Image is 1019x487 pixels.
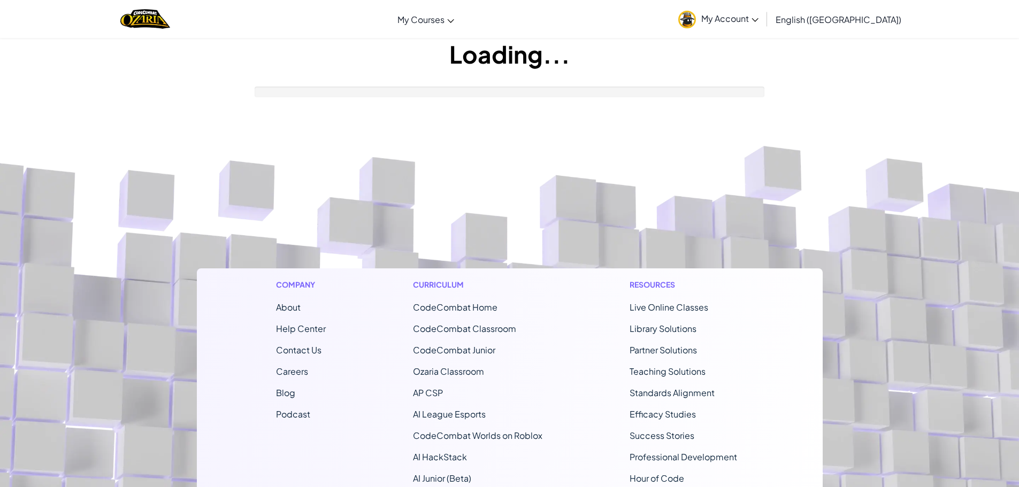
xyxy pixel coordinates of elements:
[630,451,737,462] a: Professional Development
[413,323,516,334] a: CodeCombat Classroom
[413,473,471,484] a: AI Junior (Beta)
[413,302,497,313] span: CodeCombat Home
[770,5,907,34] a: English ([GEOGRAPHIC_DATA])
[276,344,321,355] span: Contact Us
[120,8,170,30] img: Home
[413,408,486,420] a: AI League Esports
[776,14,901,25] span: English ([GEOGRAPHIC_DATA])
[630,366,706,377] a: Teaching Solutions
[276,366,308,377] a: Careers
[413,344,495,355] a: CodeCombat Junior
[413,451,467,462] a: AI HackStack
[701,13,758,24] span: My Account
[630,279,744,290] h1: Resources
[392,5,459,34] a: My Courses
[630,344,697,355] a: Partner Solutions
[120,8,170,30] a: Ozaria by CodeCombat logo
[276,387,295,398] a: Blog
[630,408,696,420] a: Efficacy Studies
[413,430,542,441] a: CodeCombat Worlds on Roblox
[276,408,310,420] a: Podcast
[413,387,443,398] a: AP CSP
[630,473,684,484] a: Hour of Code
[397,14,445,25] span: My Courses
[276,279,326,290] h1: Company
[630,430,694,441] a: Success Stories
[276,302,301,313] a: About
[630,302,708,313] a: Live Online Classes
[630,323,696,334] a: Library Solutions
[630,387,715,398] a: Standards Alignment
[413,366,484,377] a: Ozaria Classroom
[678,11,696,28] img: avatar
[673,2,764,36] a: My Account
[276,323,326,334] a: Help Center
[413,279,542,290] h1: Curriculum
